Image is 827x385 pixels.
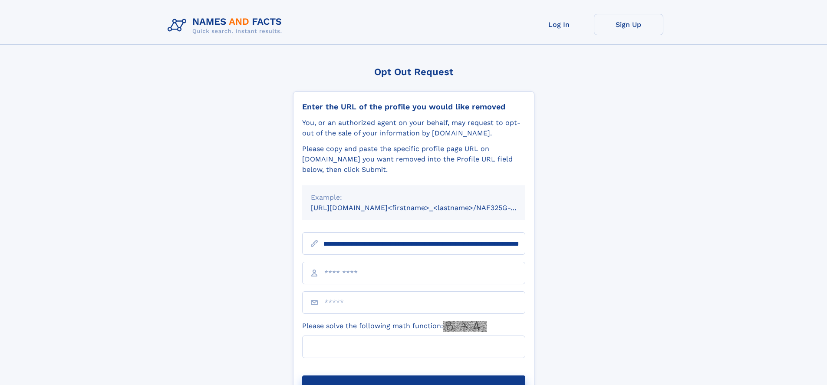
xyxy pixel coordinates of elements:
[164,14,289,37] img: Logo Names and Facts
[302,144,525,175] div: Please copy and paste the specific profile page URL on [DOMAIN_NAME] you want removed into the Pr...
[302,321,487,332] label: Please solve the following math function:
[293,66,534,77] div: Opt Out Request
[594,14,663,35] a: Sign Up
[311,192,517,203] div: Example:
[302,118,525,138] div: You, or an authorized agent on your behalf, may request to opt-out of the sale of your informatio...
[524,14,594,35] a: Log In
[302,102,525,112] div: Enter the URL of the profile you would like removed
[311,204,542,212] small: [URL][DOMAIN_NAME]<firstname>_<lastname>/NAF325G-xxxxxxxx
